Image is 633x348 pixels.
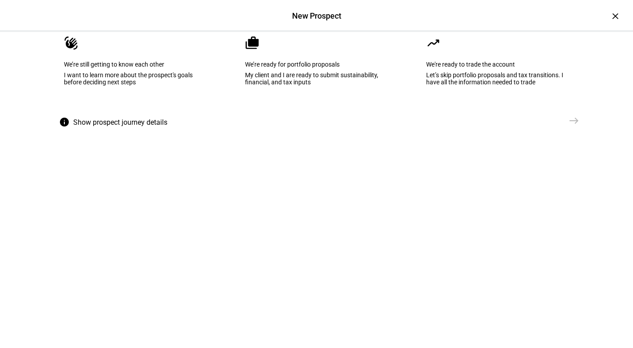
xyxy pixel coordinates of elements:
[64,61,207,68] div: We’re still getting to know each other
[426,36,440,50] mat-icon: moving
[245,71,388,86] div: My client and I are ready to submit sustainability, financial, and tax inputs
[73,112,167,133] span: Show prospect journey details
[426,71,569,86] div: Let’s skip portfolio proposals and tax transitions. I have all the information needed to trade
[608,9,622,23] div: ×
[231,22,402,112] eth-mega-radio-button: We’re ready for portfolio proposals
[64,71,207,86] div: I want to learn more about the prospect's goals before deciding next steps
[245,61,388,68] div: We’re ready for portfolio proposals
[64,36,78,50] mat-icon: waving_hand
[50,112,180,133] button: Show prospect journey details
[50,22,221,112] eth-mega-radio-button: We’re still getting to know each other
[59,117,70,127] mat-icon: info
[426,61,569,68] div: We're ready to trade the account
[245,36,259,50] mat-icon: cases
[412,22,583,112] eth-mega-radio-button: We're ready to trade the account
